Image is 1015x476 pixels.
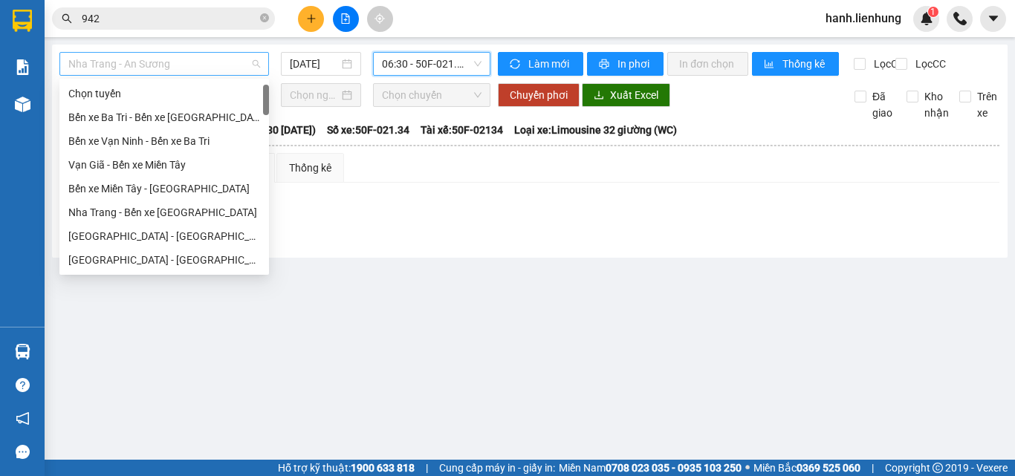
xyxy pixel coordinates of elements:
span: bar-chart [764,59,776,71]
div: [GEOGRAPHIC_DATA] - [GEOGRAPHIC_DATA] [68,252,260,268]
span: Chọn chuyến [382,84,481,106]
img: solution-icon [15,59,30,75]
span: | [426,460,428,476]
span: hanh.lienhung [814,9,913,27]
span: Trên xe [971,88,1003,121]
span: Lọc CR [868,56,907,72]
div: Bến xe Ba Tri - Bến xe Vạn Ninh [59,105,269,129]
button: syncLàm mới [498,52,583,76]
strong: 0369 525 060 [797,462,860,474]
button: file-add [333,6,359,32]
span: Thống kê [782,56,827,72]
div: Chọn tuyến [59,82,269,105]
span: Miền Nam [559,460,742,476]
strong: 0708 023 035 - 0935 103 250 [606,462,742,474]
span: aim [374,13,385,24]
button: plus [298,6,324,32]
div: Chọn tuyến [68,85,260,102]
div: Bến xe Vạn Ninh - Bến xe Ba Tri [59,129,269,153]
div: Nha Trang - Bến xe Miền Tây [59,200,269,224]
span: In phơi [617,56,652,72]
img: icon-new-feature [920,12,933,25]
div: Bến xe Miền Tây - Nha Trang [59,177,269,200]
span: Đã giao [866,88,898,121]
div: [GEOGRAPHIC_DATA] - [GEOGRAPHIC_DATA] [68,228,260,244]
div: Vạn Giã - Bến xe Miền Tây [59,153,269,177]
button: In đơn chọn [667,52,748,76]
span: search [62,13,72,24]
img: phone-icon [953,12,967,25]
span: close-circle [260,13,269,22]
span: printer [599,59,612,71]
img: warehouse-icon [15,97,30,112]
span: Số xe: 50F-021.34 [327,122,409,138]
span: message [16,445,30,459]
span: copyright [933,463,943,473]
div: Vạn Giã - Bến xe Miền Tây [68,157,260,173]
button: aim [367,6,393,32]
input: Chọn ngày [290,87,339,103]
span: close-circle [260,12,269,26]
div: Bến xe Vạn Ninh - Bến xe Ba Tri [68,133,260,149]
span: sync [510,59,522,71]
span: Làm mới [528,56,571,72]
div: Nha Trang - Hà Tiên [59,248,269,272]
span: question-circle [16,378,30,392]
span: 1 [930,7,935,17]
button: downloadXuất Excel [582,83,670,107]
span: Lọc CC [909,56,948,72]
strong: 1900 633 818 [351,462,415,474]
span: Nha Trang - An Sương [68,53,260,75]
img: warehouse-icon [15,344,30,359]
button: bar-chartThống kê [752,52,839,76]
input: 12/09/2025 [290,56,339,72]
div: Nha Trang - Bến xe [GEOGRAPHIC_DATA] [68,204,260,221]
span: Miền Bắc [753,460,860,476]
span: | [872,460,874,476]
div: Bến xe Miền Tây - [GEOGRAPHIC_DATA] [68,180,260,197]
button: caret-down [980,6,1006,32]
span: Tài xế: 50F-02134 [421,122,503,138]
div: Tịnh Biên - Khánh Hòa [59,224,269,248]
span: Loại xe: Limousine 32 giường (WC) [514,122,677,138]
span: caret-down [987,12,1000,25]
img: logo-vxr [13,10,32,32]
span: file-add [340,13,351,24]
span: ⚪️ [745,465,750,471]
span: plus [306,13,317,24]
div: Thống kê [289,160,331,176]
sup: 1 [928,7,938,17]
span: Kho nhận [918,88,955,121]
span: Cung cấp máy in - giấy in: [439,460,555,476]
button: printerIn phơi [587,52,664,76]
span: notification [16,411,30,426]
span: 06:30 - 50F-021.34 [382,53,481,75]
button: Chuyển phơi [498,83,580,107]
div: Bến xe Ba Tri - Bến xe [GEOGRAPHIC_DATA] [68,109,260,125]
input: Tìm tên, số ĐT hoặc mã đơn [82,10,257,27]
span: Hỗ trợ kỹ thuật: [278,460,415,476]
